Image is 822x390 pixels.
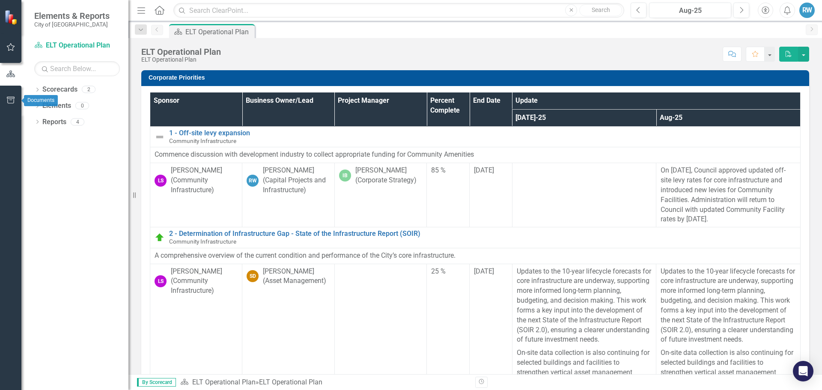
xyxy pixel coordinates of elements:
div: LS [155,175,167,187]
td: Double-Click to Edit [470,264,512,390]
td: Double-Click to Edit [512,163,656,227]
td: Double-Click to Edit [427,264,470,390]
div: ELT Operational Plan [141,47,221,57]
td: Double-Click to Edit [656,264,801,390]
div: 25 % [431,267,465,277]
p: Updates to the 10-year lifecycle forecasts for core infrastructure are underway, supporting more ... [517,267,652,347]
span: By Scorecard [137,378,176,387]
input: Search Below... [34,61,120,76]
a: ELT Operational Plan [192,378,256,386]
a: Reports [42,117,66,127]
div: [PERSON_NAME] (Corporate Strategy) [355,166,422,185]
div: [PERSON_NAME] (Community Infrastructure) [171,166,238,195]
div: » [180,378,469,387]
td: Double-Click to Edit [470,163,512,227]
div: [PERSON_NAME] (Asset Management) [263,267,330,286]
a: 2 - Determination of Infrastructure Gap - State of the Infrastructure Report (SOIR) [169,230,796,238]
span: Commence discussion with development industry to collect appropriate funding for Community Amenities [155,150,474,158]
div: IB [339,170,351,182]
small: City of [GEOGRAPHIC_DATA] [34,21,110,28]
p: On [DATE], Council approved updated off-site levy rates for core infrastructure and introduced ne... [661,166,796,224]
td: Double-Click to Edit [150,248,801,264]
td: Double-Click to Edit [150,163,242,227]
span: Community Infrastructure [169,238,236,245]
div: [PERSON_NAME] (Community Infrastructure) [171,267,238,296]
span: [DATE] [474,166,494,174]
a: ELT Operational Plan [34,41,120,51]
div: Aug-25 [652,6,728,16]
div: 4 [71,118,84,125]
div: RW [247,175,259,187]
div: ELT Operational Plan [185,27,253,37]
td: Double-Click to Edit [427,163,470,227]
td: Double-Click to Edit [150,264,242,390]
td: Double-Click to Edit [242,163,334,227]
span: A comprehensive overview of the current condition and performance of the City’s core infrastructure. [155,251,456,259]
h3: Corporate Priorities [149,74,805,81]
img: On Target [155,232,165,243]
div: SD [247,270,259,282]
img: Not Defined [155,132,165,142]
a: Scorecards [42,85,77,95]
td: Double-Click to Edit Right Click for Context Menu [150,127,801,147]
td: Double-Click to Edit [656,163,801,227]
a: 1 - Off-site levy expansion [169,129,796,137]
p: Updates to the 10-year lifecycle forecasts for core infrastructure are underway, supporting more ... [661,267,796,347]
div: 85 % [431,166,465,176]
span: Search [592,6,610,13]
div: Documents [24,95,58,106]
td: Double-Click to Edit [334,264,426,390]
p: On-site data collection is also continuing for selected buildings and facilities to strengthen ve... [517,346,652,387]
div: [PERSON_NAME] (Capital Projects and Infrastructure) [263,166,330,195]
div: Open Intercom Messenger [793,361,813,381]
span: Elements & Reports [34,11,110,21]
td: Double-Click to Edit [334,163,426,227]
div: ELT Operational Plan [141,57,221,63]
span: [DATE] [474,267,494,275]
td: Double-Click to Edit [242,264,334,390]
input: Search ClearPoint... [173,3,624,18]
p: On-site data collection is also continuing for selected buildings and facilities to strengthen ve... [661,346,796,387]
td: Double-Click to Edit [150,147,801,163]
div: ELT Operational Plan [259,378,322,386]
button: Search [579,4,622,16]
span: Community Infrastructure [169,137,236,144]
button: Aug-25 [649,3,731,18]
div: 2 [82,86,95,93]
td: Double-Click to Edit [512,264,656,390]
button: RW [799,3,815,18]
div: LS [155,275,167,287]
img: ClearPoint Strategy [4,10,19,25]
div: 0 [75,102,89,110]
td: Double-Click to Edit Right Click for Context Menu [150,227,801,248]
